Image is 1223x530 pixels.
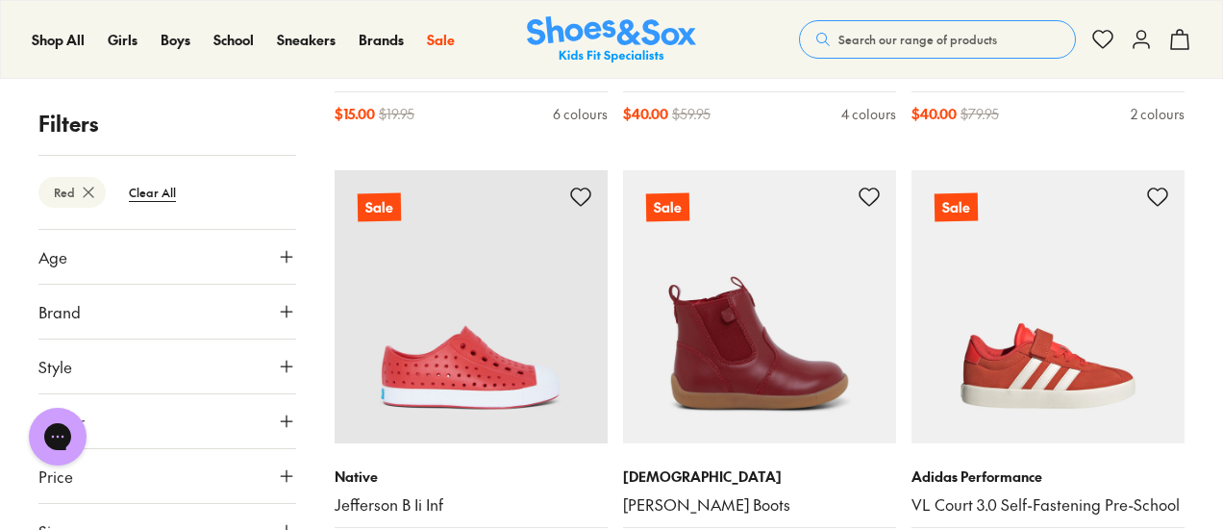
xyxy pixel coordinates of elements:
[38,108,296,139] p: Filters
[38,245,67,268] span: Age
[799,20,1076,59] button: Search our range of products
[358,193,401,222] p: Sale
[935,193,978,222] p: Sale
[379,104,414,124] span: $ 19.95
[427,30,455,49] span: Sale
[359,30,404,50] a: Brands
[623,467,896,487] p: [DEMOGRAPHIC_DATA]
[213,30,254,50] a: School
[335,467,608,487] p: Native
[335,170,608,443] a: Sale
[38,300,81,323] span: Brand
[213,30,254,49] span: School
[32,30,85,49] span: Shop All
[911,170,1185,443] a: Sale
[38,355,72,378] span: Style
[38,394,296,448] button: Colour
[553,104,608,124] div: 6 colours
[161,30,190,49] span: Boys
[38,230,296,284] button: Age
[335,104,375,124] span: $ 15.00
[335,494,608,516] a: Jefferson B Ii Inf
[108,30,137,50] a: Girls
[38,340,296,393] button: Style
[38,465,73,488] span: Price
[113,175,191,210] btn: Clear All
[161,30,190,50] a: Boys
[38,285,296,339] button: Brand
[841,104,896,124] div: 4 colours
[1131,104,1185,124] div: 2 colours
[623,104,668,124] span: $ 40.00
[623,170,896,443] a: Sale
[19,401,96,472] iframe: Gorgias live chat messenger
[277,30,336,49] span: Sneakers
[911,467,1185,487] p: Adidas Performance
[838,31,997,48] span: Search our range of products
[911,494,1185,516] a: VL Court 3.0 Self-Fastening Pre-School
[961,104,999,124] span: $ 79.95
[623,494,896,516] a: [PERSON_NAME] Boots
[527,16,696,63] img: SNS_Logo_Responsive.svg
[277,30,336,50] a: Sneakers
[108,30,137,49] span: Girls
[427,30,455,50] a: Sale
[527,16,696,63] a: Shoes & Sox
[911,104,957,124] span: $ 40.00
[38,177,106,208] btn: Red
[38,449,296,503] button: Price
[672,104,711,124] span: $ 59.95
[359,30,404,49] span: Brands
[646,193,689,222] p: Sale
[32,30,85,50] a: Shop All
